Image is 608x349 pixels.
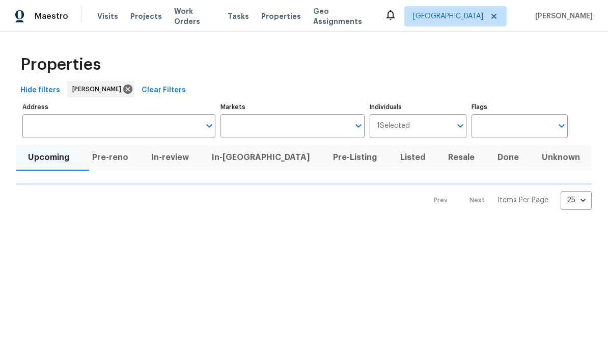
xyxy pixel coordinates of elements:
span: [PERSON_NAME] [72,84,125,94]
label: Address [22,104,215,110]
span: Projects [130,11,162,21]
span: Work Orders [174,6,215,26]
span: In-review [146,150,194,165]
span: Tasks [228,13,249,20]
span: 1 Selected [377,122,410,130]
span: [GEOGRAPHIC_DATA] [413,11,483,21]
span: [PERSON_NAME] [531,11,593,21]
span: Geo Assignments [313,6,372,26]
button: Open [351,119,366,133]
span: Clear Filters [142,84,186,97]
span: Properties [20,60,101,70]
span: Pre-reno [87,150,133,165]
span: Hide filters [20,84,60,97]
label: Markets [220,104,365,110]
span: Unknown [537,150,586,165]
div: 25 [561,187,592,213]
button: Open [555,119,569,133]
span: Maestro [35,11,68,21]
span: Properties [261,11,301,21]
button: Hide filters [16,81,64,100]
label: Individuals [370,104,466,110]
span: Visits [97,11,118,21]
button: Open [453,119,467,133]
span: Listed [395,150,430,165]
button: Clear Filters [137,81,190,100]
span: Upcoming [22,150,74,165]
p: Items Per Page [498,195,548,205]
nav: Pagination Navigation [424,191,592,210]
span: Done [492,150,524,165]
span: Resale [443,150,480,165]
label: Flags [472,104,568,110]
span: Pre-Listing [328,150,382,165]
div: [PERSON_NAME] [67,81,134,97]
span: In-[GEOGRAPHIC_DATA] [207,150,316,165]
button: Open [202,119,216,133]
